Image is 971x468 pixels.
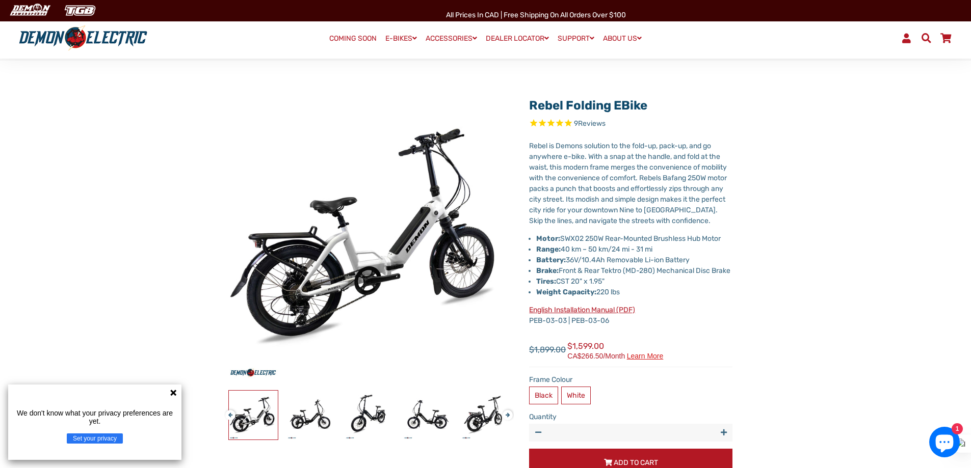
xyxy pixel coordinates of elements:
[482,31,553,46] a: DEALER LOCATOR
[567,340,663,360] span: $1,599.00
[529,424,547,442] button: Reduce item quantity by one
[536,233,732,244] li: SWX02 250W Rear-Mounted Brushless Hub Motor
[287,391,336,439] img: Rebel Folding eBike - Demon Electric
[536,245,561,254] strong: Range:
[225,405,231,417] button: Previous
[554,31,598,46] a: SUPPORT
[5,2,54,19] img: Demon Electric
[529,411,732,422] label: Quantity
[536,266,559,275] strong: Brake:
[326,32,380,46] a: COMING SOON
[614,458,658,467] span: Add to Cart
[599,31,645,46] a: ABOUT US
[15,25,151,51] img: Demon Electric logo
[536,277,556,286] strong: Tires:
[59,2,101,19] img: TGB Canada
[574,119,606,128] span: 9 reviews
[529,118,732,130] span: Rated 5.0 out of 5 stars 9 reviews
[12,409,177,425] p: We don't know what your privacy preferences are yet.
[578,119,606,128] span: Reviews
[529,344,566,356] span: $1,899.00
[529,142,727,225] span: Rebel is Demons solution to the fold-up, pack-up, and go anywhere e-bike. With a snap at the hand...
[536,255,732,265] li: 36V/10.4Ah Removable Li-ion Battery
[229,391,278,439] img: Rebel Folding eBike - Demon Electric
[715,424,732,442] button: Increase item quantity by one
[345,391,394,439] img: Rebel Folding eBike - Demon Electric
[926,427,963,460] inbox-online-store-chat: Shopify online store chat
[536,244,732,255] li: 40 km – 50 km/24 mi - 31 mi
[529,98,647,113] a: Rebel Folding eBike
[382,31,421,46] a: E-BIKES
[536,287,732,297] li: 220 lbs
[529,306,635,314] a: English Installation Manual (PDF)
[422,31,481,46] a: ACCESSORIES
[529,387,558,404] label: Black
[503,405,509,417] button: Next
[536,288,596,296] strong: Weight Capacity:
[561,387,591,404] label: White
[461,391,510,439] img: Rebel Folding eBike - Demon Electric
[446,11,626,19] span: All Prices in CAD | Free shipping on all orders over $100
[529,374,732,385] label: Frame Colour
[536,234,560,243] strong: Motor:
[536,265,732,276] li: Front & Rear Tektro (MD-280) Mechanical Disc Brake
[536,256,566,264] strong: Battery:
[536,276,732,287] li: CST 20" x 1.95"
[403,391,452,439] img: Rebel Folding eBike - Demon Electric
[529,424,732,442] input: quantity
[529,305,732,326] p: PEB-03-03 | PEB-03-06
[67,433,123,444] button: Set your privacy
